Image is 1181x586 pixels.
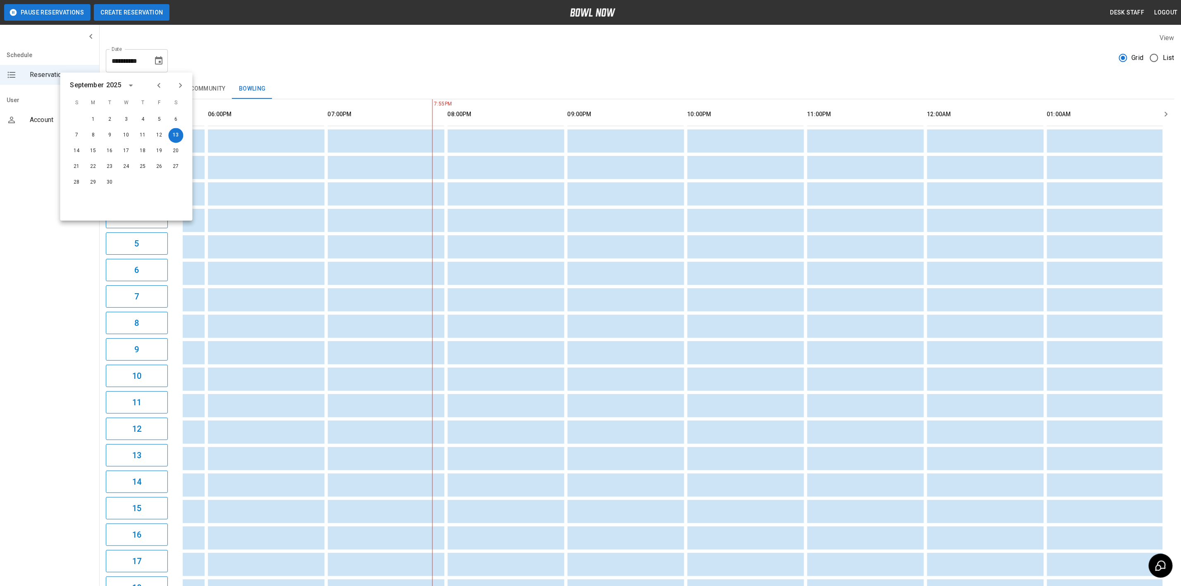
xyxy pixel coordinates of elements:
button: Sep 1, 2025 [86,112,101,127]
h6: 6 [134,263,139,277]
h6: 12 [132,422,141,435]
h6: 16 [132,528,141,541]
button: 12 [106,418,168,440]
button: Bowling [232,79,272,99]
span: W [119,95,134,112]
button: 17 [106,550,168,572]
span: Account [30,115,93,125]
div: September [70,81,104,91]
button: Sep 7, 2025 [69,128,84,143]
h6: 7 [134,290,139,303]
button: Sep 29, 2025 [86,175,101,190]
span: Reservations [30,70,93,80]
button: Sep 14, 2025 [69,144,84,159]
button: Sep 10, 2025 [119,128,134,143]
button: Sep 26, 2025 [152,160,167,175]
button: Sep 5, 2025 [152,112,167,127]
span: S [69,95,84,112]
span: 7:55PM [432,100,434,108]
button: 6 [106,259,168,281]
button: Sep 19, 2025 [152,144,167,159]
button: Choose date, selected date is Sep 13, 2025 [150,53,167,69]
button: 13 [106,444,168,466]
button: 5 [106,232,168,255]
label: View [1160,34,1174,42]
h6: 15 [132,502,141,515]
button: Desk Staff [1107,5,1148,20]
span: T [103,95,117,112]
button: calendar view is open, switch to year view [124,79,138,93]
button: Sep 22, 2025 [86,160,101,175]
span: T [136,95,150,112]
span: List [1163,53,1174,63]
span: S [169,95,184,112]
h6: 17 [132,555,141,568]
button: 11 [106,391,168,414]
button: 16 [106,524,168,546]
button: Next month [174,79,188,93]
span: M [86,95,101,112]
button: Sep 23, 2025 [103,160,117,175]
button: Sep 4, 2025 [136,112,150,127]
h6: 8 [134,316,139,330]
button: Sep 30, 2025 [103,175,117,190]
h6: 14 [132,475,141,488]
button: Create Reservation [94,4,169,21]
button: 14 [106,471,168,493]
button: Sep 28, 2025 [69,175,84,190]
h6: 11 [132,396,141,409]
button: Community [184,79,232,99]
button: Sep 20, 2025 [169,144,184,159]
button: 7 [106,285,168,308]
button: Sep 25, 2025 [136,160,150,175]
button: Sep 16, 2025 [103,144,117,159]
button: Sep 3, 2025 [119,112,134,127]
button: Sep 18, 2025 [136,144,150,159]
div: 2025 [106,81,122,91]
button: Sep 9, 2025 [103,128,117,143]
button: Sep 27, 2025 [169,160,184,175]
button: Sep 17, 2025 [119,144,134,159]
span: Grid [1132,53,1144,63]
h6: 10 [132,369,141,383]
button: Sep 21, 2025 [69,160,84,175]
button: Sep 2, 2025 [103,112,117,127]
button: Sep 8, 2025 [86,128,101,143]
button: 15 [106,497,168,519]
span: F [152,95,167,112]
button: Sep 13, 2025 [169,128,184,143]
button: 10 [106,365,168,387]
button: Sep 11, 2025 [136,128,150,143]
button: Sep 6, 2025 [169,112,184,127]
button: 8 [106,312,168,334]
h6: 9 [134,343,139,356]
img: logo [570,8,616,17]
button: Previous month [152,79,166,93]
button: Sep 12, 2025 [152,128,167,143]
div: inventory tabs [106,79,1174,99]
h6: 13 [132,449,141,462]
button: Logout [1151,5,1181,20]
button: 9 [106,338,168,361]
button: Sep 24, 2025 [119,160,134,175]
h6: 5 [134,237,139,250]
button: Sep 15, 2025 [86,144,101,159]
button: Pause Reservations [4,4,91,21]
